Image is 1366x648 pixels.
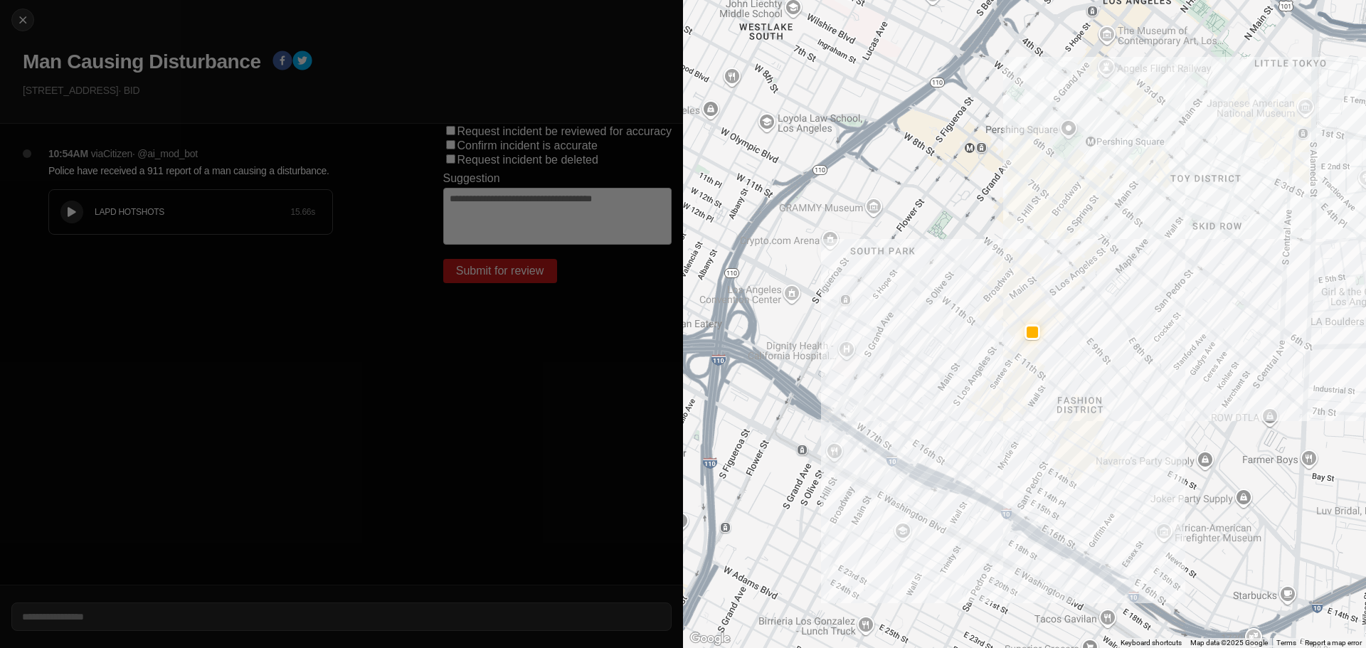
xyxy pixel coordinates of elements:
[457,154,598,166] label: Request incident be deleted
[1305,639,1362,647] a: Report a map error
[292,51,312,73] button: twitter
[16,13,30,27] img: cancel
[1190,639,1268,647] span: Map data ©2025 Google
[457,139,598,152] label: Confirm incident is accurate
[443,172,500,185] label: Suggestion
[23,49,261,75] h1: Man Causing Disturbance
[687,630,734,648] img: Google
[290,206,315,218] div: 15.66 s
[1121,638,1182,648] button: Keyboard shortcuts
[11,9,34,31] button: cancel
[457,125,672,137] label: Request incident be reviewed for accuracy
[48,164,386,178] p: Police have received a 911 report of a man causing a disturbance.
[48,147,88,161] p: 10:54AM
[443,259,557,283] button: Submit for review
[272,51,292,73] button: facebook
[687,630,734,648] a: Open this area in Google Maps (opens a new window)
[23,83,672,97] p: [STREET_ADDRESS] · BID
[91,147,198,161] p: via Citizen · @ ai_mod_bot
[95,206,290,218] div: LAPD HOTSHOTS
[1276,639,1296,647] a: Terms (opens in new tab)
